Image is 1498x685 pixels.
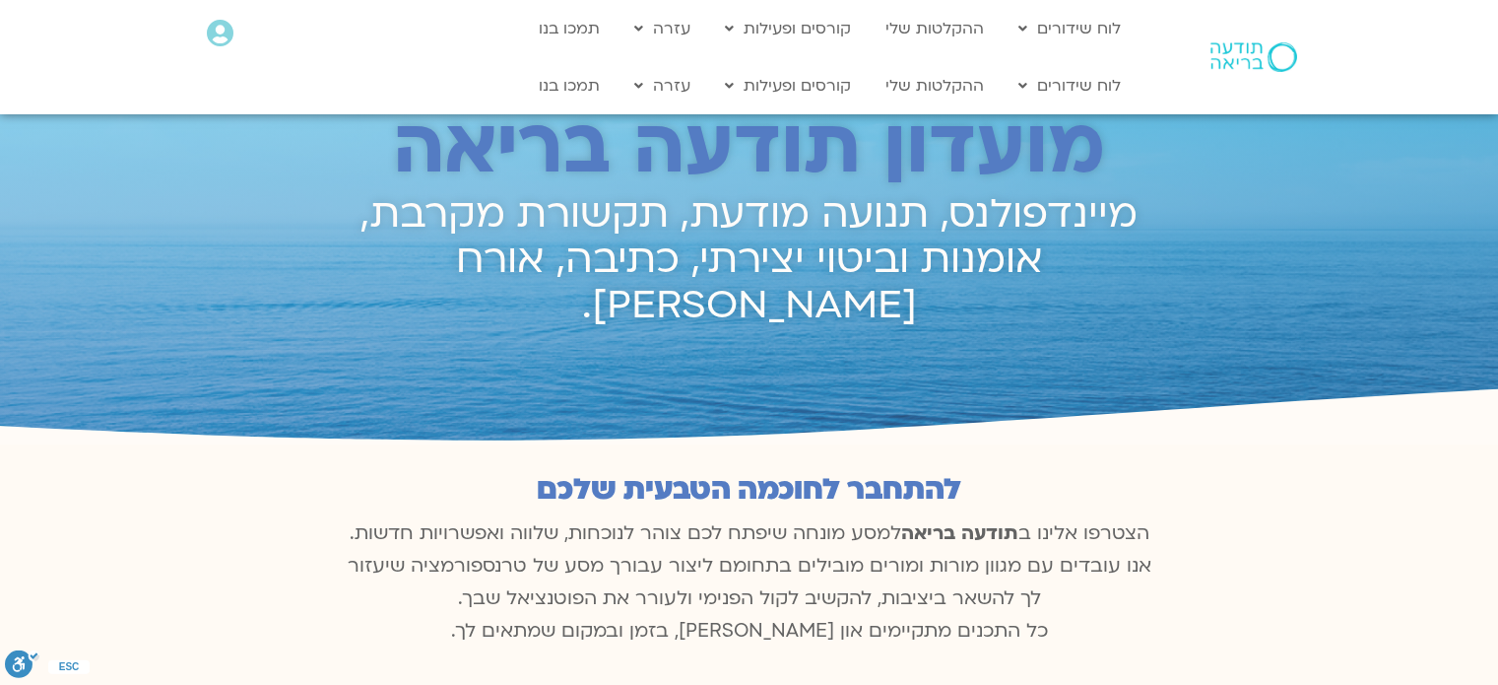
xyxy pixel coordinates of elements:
[876,67,994,104] a: ההקלטות שלי
[335,192,1164,328] h2: מיינדפולנס, תנועה מודעת, תקשורת מקרבת, אומנות וביטוי יצירתי, כתיבה, אורח [PERSON_NAME].
[529,67,610,104] a: תמכו בנו
[715,10,861,47] a: קורסים ופעילות
[624,67,700,104] a: עזרה
[1009,10,1131,47] a: לוח שידורים
[715,67,861,104] a: קורסים ופעילות
[336,473,1163,507] h2: להתחבר לחוכמה הטבעית שלכם
[624,10,700,47] a: עזרה
[876,10,994,47] a: ההקלטות שלי
[336,517,1163,648] p: הצטרפו אלינו ב למסע מונחה שיפתח לכם צוהר לנוכחות, שלווה ואפשרויות חדשות. אנו עובדים עם מגוון מורו...
[1210,42,1297,72] img: תודעה בריאה
[529,10,610,47] a: תמכו בנו
[335,104,1164,191] h2: מועדון תודעה בריאה
[901,520,1018,546] b: תודעה בריאה
[1009,67,1131,104] a: לוח שידורים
